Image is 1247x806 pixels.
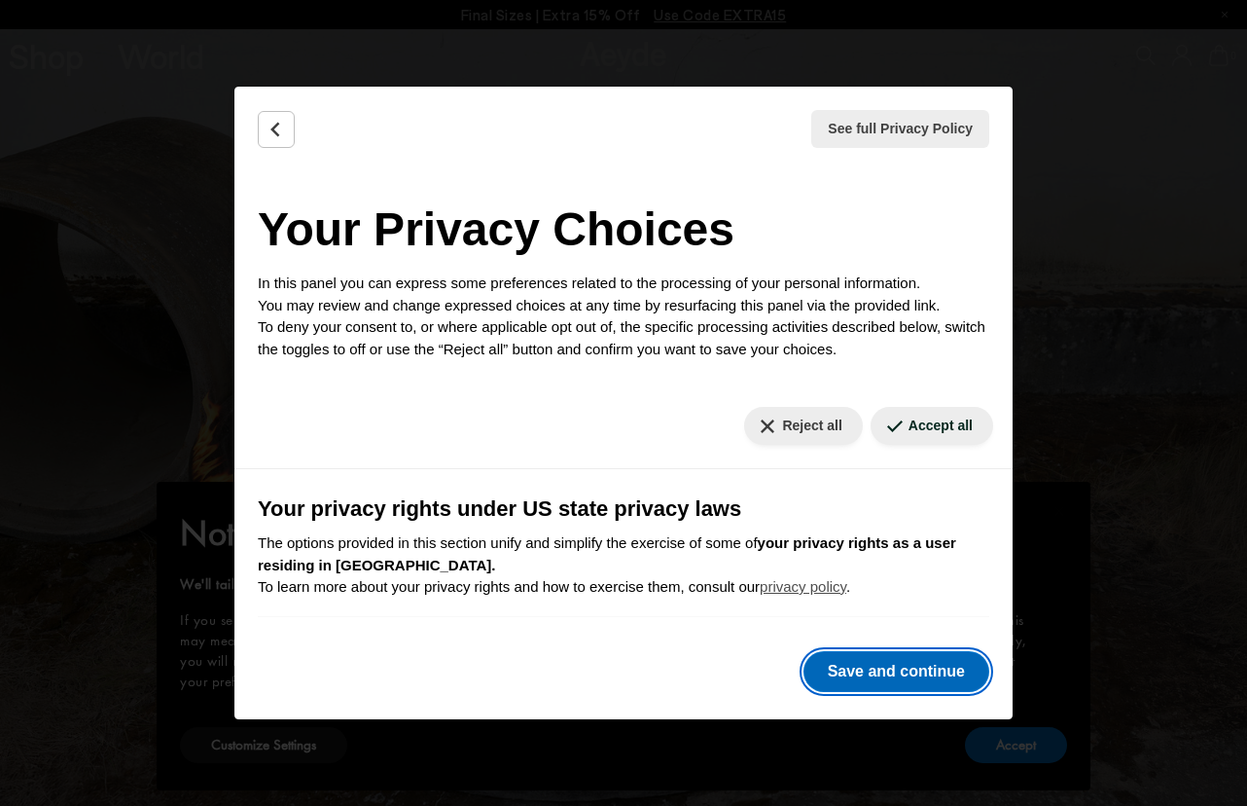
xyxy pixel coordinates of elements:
[811,110,989,148] button: See full Privacy Policy
[803,651,989,692] button: Save and continue
[258,532,989,599] p: The options provided in this section unify and simplify the exercise of some of To learn more abo...
[258,111,295,148] button: Back
[258,534,956,573] b: your privacy rights as a user residing in [GEOGRAPHIC_DATA].
[744,407,862,445] button: Reject all
[871,407,993,445] button: Accept all
[760,578,846,595] a: privacy policy
[828,119,973,139] span: See full Privacy Policy
[258,195,989,265] h2: Your Privacy Choices
[258,273,989,360] p: In this panel you can express some preferences related to the processing of your personal informa...
[258,493,989,525] h3: Your privacy rights under US state privacy laws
